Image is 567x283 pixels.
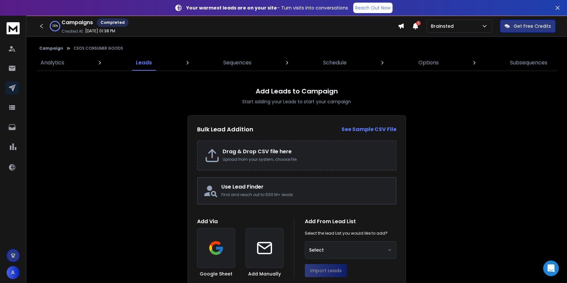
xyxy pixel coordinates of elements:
a: Options [414,55,442,71]
a: Subsequences [506,55,551,71]
p: Schedule [323,59,347,67]
h1: Add Leads to Campaign [256,87,338,96]
a: See Sample CSV File [341,125,396,133]
h1: Add From Lead List [305,218,396,225]
p: Get Free Credits [514,23,551,29]
a: Leads [132,55,156,71]
p: [DATE] 01:38 PM [85,28,115,34]
p: Options [418,59,438,67]
span: Select [309,247,324,253]
span: 1 [416,21,421,25]
h1: Campaigns [62,19,93,26]
p: Analytics [41,59,64,67]
img: logo [7,22,20,34]
p: Subsequences [510,59,547,67]
p: Upload from your system, choose file [223,157,389,162]
button: Get Free Credits [500,20,556,33]
h2: Use Lead Finder [221,183,391,191]
div: Completed [97,18,128,27]
button: Campaign [39,46,63,51]
a: Reach Out Now [353,3,393,13]
p: Brainsted [431,23,456,29]
a: Sequences [219,55,255,71]
p: 100 % [52,24,58,28]
button: A [7,266,20,279]
p: Start adding your Leads to start your campaign [242,98,351,105]
p: Leads [136,59,152,67]
a: Schedule [319,55,351,71]
p: Sequences [223,59,251,67]
p: – Turn visits into conversations [186,5,348,11]
p: Created At: [62,29,84,34]
a: Analytics [37,55,68,71]
h3: Google Sheet [200,271,232,277]
p: Find and reach out to 500 M+ leads [221,192,391,197]
p: Select the lead List you would like to add? [305,231,388,236]
p: CEOS CONSUMER GOODS [74,46,123,51]
div: Open Intercom Messenger [543,260,559,276]
h2: Bulk Lead Addition [197,125,253,134]
p: Reach Out Now [355,5,391,11]
h2: Drag & Drop CSV file here [223,148,389,156]
h3: Add Manually [248,271,281,277]
h1: Add Via [197,218,283,225]
strong: Your warmest leads are on your site [186,5,277,11]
